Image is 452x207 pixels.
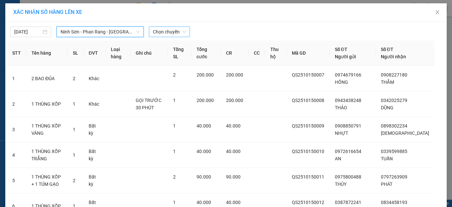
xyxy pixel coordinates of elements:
span: 0342025279 [381,98,407,103]
span: 0943438248 [335,98,361,103]
td: 2 BAO ĐỦA [26,66,68,91]
th: Tên hàng [26,40,68,66]
th: SL [68,40,83,66]
span: 40.000 [197,149,211,154]
span: PHÁT [381,181,392,187]
th: Loại hàng [106,40,130,66]
span: QS2510150007 [292,72,324,78]
td: Khác [83,91,106,117]
span: 1 [73,127,75,132]
span: 1 [173,123,176,129]
span: GỌI TRƯỚC 30 PHÚT [136,98,161,110]
b: Xe Đăng Nhân [8,43,29,74]
td: 5 [7,168,26,193]
span: QS2510150011 [292,174,324,180]
span: 1 [173,200,176,205]
span: XÁC NHẬN SỐ HÀNG LÊN XE [13,9,82,15]
span: 0898302234 [381,123,407,129]
span: 0908850791 [335,123,361,129]
span: close [435,10,440,15]
span: 40.000 [197,200,211,205]
b: [DOMAIN_NAME] [56,25,91,30]
span: 0797263909 [381,174,407,180]
span: 2 [173,72,176,78]
span: 40.000 [197,123,211,129]
th: Tổng SL [168,40,191,66]
span: QS2510150012 [292,200,324,205]
th: Thu hộ [265,40,286,66]
td: 4 [7,142,26,168]
span: AN [335,156,341,161]
span: 200.000 [197,72,214,78]
span: 40.000 [226,200,241,205]
li: (c) 2017 [56,31,91,40]
span: 40.000 [226,149,241,154]
td: Bất kỳ [83,142,106,168]
span: TUẤN [381,156,393,161]
button: Close [428,3,447,22]
span: 200.000 [197,98,214,103]
th: CC [249,40,265,66]
img: logo.jpg [72,8,88,24]
th: Ghi chú [130,40,168,66]
td: 1 THÙNG XỐP + 1 TÚM GẠO [26,168,68,193]
span: 200.000 [226,98,243,103]
td: Bất kỳ [83,117,106,142]
th: STT [7,40,26,66]
span: Số ĐT [381,47,393,52]
span: 40.000 [226,123,241,129]
td: Khác [83,66,106,91]
td: Bất kỳ [83,168,106,193]
span: Số ĐT [335,47,347,52]
b: Gửi khách hàng [41,10,66,41]
span: 0972616654 [335,149,361,154]
span: 2 [73,178,75,183]
th: CR [221,40,249,66]
span: 1 [73,101,75,107]
th: Tổng cước [191,40,221,66]
span: Ninh Sơn - Phan Rang - Sài Gòn [61,27,140,37]
span: 0975800488 [335,174,361,180]
span: 2 [73,76,75,81]
td: 1 THÙNG XỐP TRẮNG [26,142,68,168]
span: DŨNG [381,105,393,110]
span: HỒNG [335,79,348,85]
span: QS2510150009 [292,123,324,129]
input: 15/10/2025 [14,28,41,35]
td: 1 [7,66,26,91]
span: QS2510150008 [292,98,324,103]
span: 2 [173,174,176,180]
span: QS2510150010 [292,149,324,154]
span: THẮM [381,79,394,85]
span: 0339599885 [381,149,407,154]
th: ĐVT [83,40,106,66]
span: 200.000 [226,72,243,78]
td: 3 [7,117,26,142]
span: NHỰT [335,130,348,136]
span: 0387872241 [335,200,361,205]
span: Chọn chuyến [153,27,186,37]
span: THỦY [335,181,346,187]
span: down [136,30,140,34]
span: THẢO [335,105,347,110]
span: 1 [173,98,176,103]
span: 90.000 [226,174,241,180]
td: 1 THÙNG XỐP VÀNG [26,117,68,142]
span: [DEMOGRAPHIC_DATA] [381,130,429,136]
span: 0974679166 [335,72,361,78]
td: 2 [7,91,26,117]
span: 90.000 [197,174,211,180]
span: 1 [73,152,75,158]
span: 1 [173,149,176,154]
span: Người gửi [335,54,356,59]
span: 0834458193 [381,200,407,205]
span: Người nhận [381,54,406,59]
th: Mã GD [287,40,330,66]
td: 1 THÙNG XỐP [26,91,68,117]
span: 0908227180 [381,72,407,78]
